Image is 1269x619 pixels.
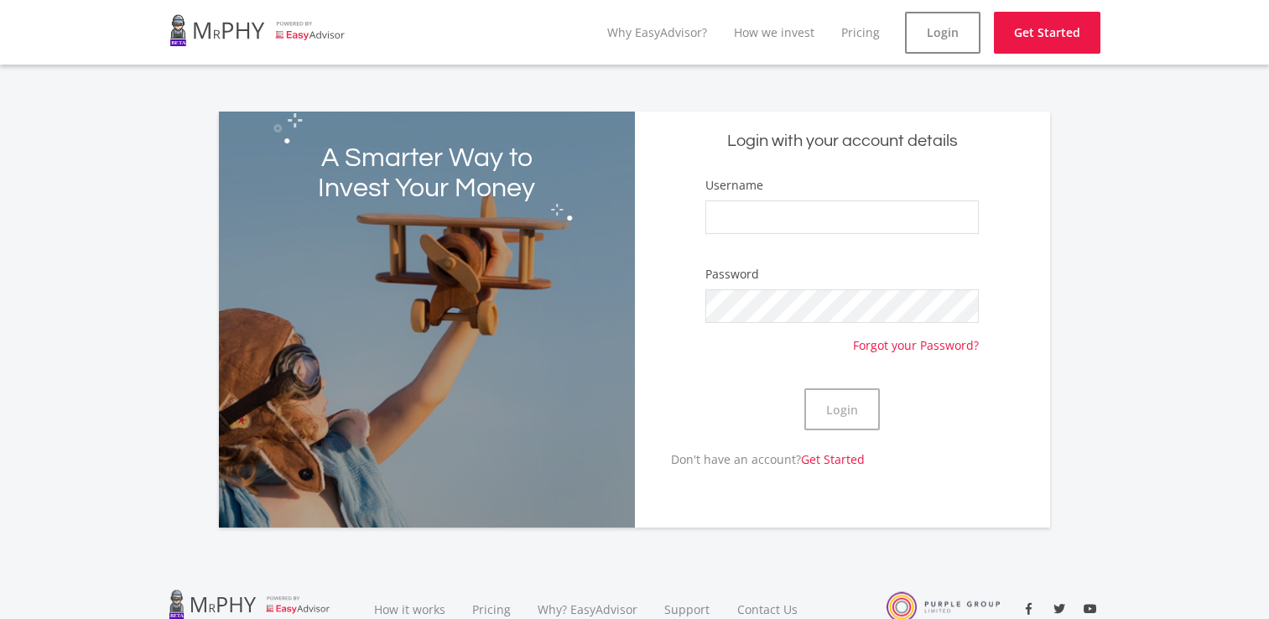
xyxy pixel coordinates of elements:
label: Username [705,177,763,194]
a: Login [905,12,980,54]
p: Don't have an account? [635,450,865,468]
button: Login [804,388,880,430]
h2: A Smarter Way to Invest Your Money [302,143,552,204]
a: How we invest [734,24,814,40]
a: Pricing [841,24,880,40]
a: Why EasyAdvisor? [607,24,707,40]
a: Get Started [994,12,1100,54]
label: Password [705,266,759,283]
a: Get Started [801,451,865,467]
h5: Login with your account details [648,130,1038,153]
a: Forgot your Password? [853,323,979,354]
